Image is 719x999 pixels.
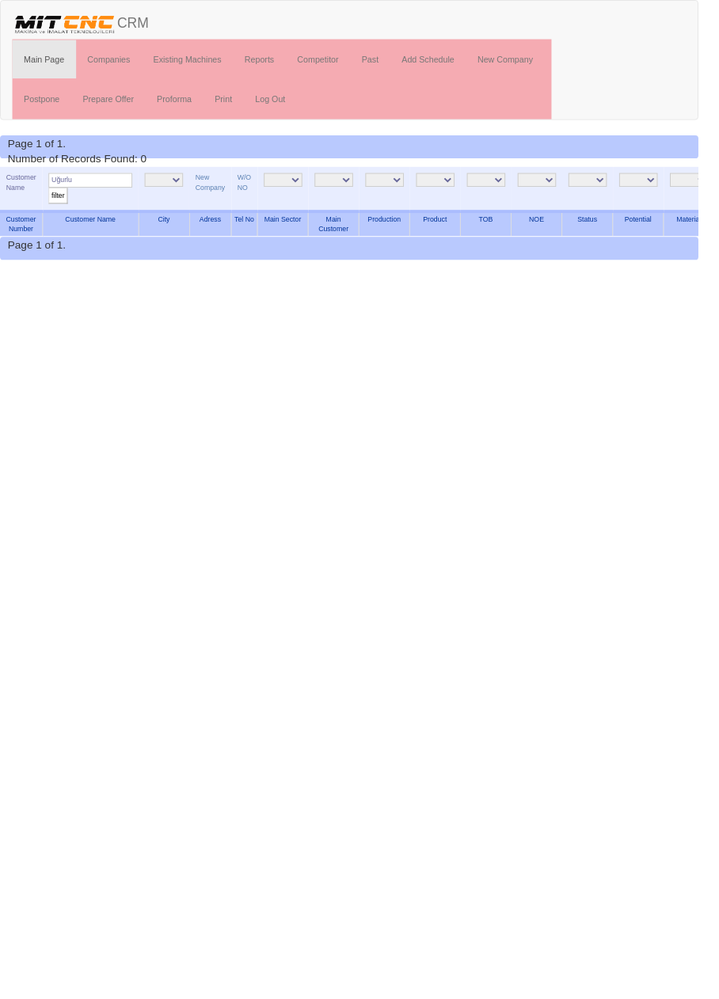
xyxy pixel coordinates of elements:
span: Page 1 of 1. [8,245,68,258]
a: Main Page [13,41,78,81]
th: Product [422,218,474,244]
a: Proforma [150,82,209,122]
a: Postpone [13,82,73,122]
input: filter [50,193,70,210]
a: W/O NO [245,179,259,197]
th: NOE [527,218,579,244]
th: Adress [195,218,238,244]
th: Status [579,218,631,244]
a: Log Out [251,82,306,122]
a: CRM [1,1,165,40]
th: Main Sector [265,218,318,244]
a: Prepare Offer [73,82,149,122]
th: City [143,218,195,244]
a: Print [209,82,251,122]
a: New Company [480,41,561,81]
th: Potential [631,218,683,244]
a: Competitor [294,41,360,81]
a: Existing Machines [146,41,240,81]
th: Main Customer [318,218,370,244]
span: Page 1 of 1. [8,141,68,154]
a: New Company [201,179,232,197]
a: Reports [240,41,295,81]
span: Number of Records Found: 0 [8,141,151,169]
a: Add Schedule [401,41,480,81]
th: Customer Name [44,218,143,244]
a: Companies [78,41,146,81]
th: Production [370,218,422,244]
img: header.png [13,13,120,36]
th: TOB [474,218,527,244]
a: Past [360,41,401,81]
th: Tel No [238,218,265,244]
